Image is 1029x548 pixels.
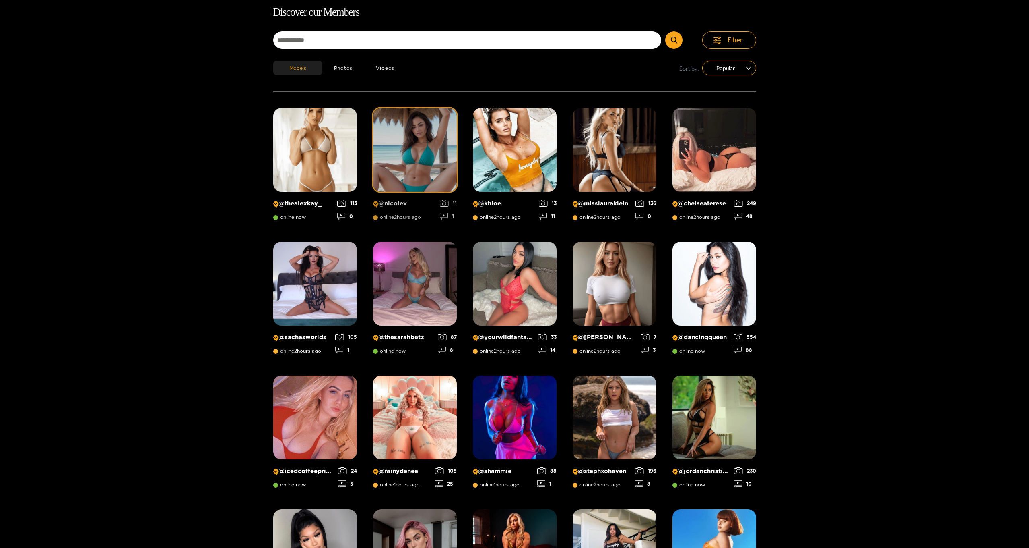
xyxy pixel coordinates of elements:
[734,213,756,220] div: 48
[573,376,656,459] img: Creator Profile Image: stephxohaven
[373,376,457,459] img: Creator Profile Image: rainydenee
[728,35,743,45] span: Filter
[672,467,730,475] p: @ jordanchristine_15
[473,200,535,208] p: @ khloe
[573,242,656,359] a: Creator Profile Image: michelle@[PERSON_NAME]online2hours ago73
[672,242,756,326] img: Creator Profile Image: dancingqueen
[672,242,756,359] a: Creator Profile Image: dancingqueen@dancingqueenonline now55488
[641,347,656,353] div: 3
[538,334,557,340] div: 33
[435,480,457,487] div: 25
[537,467,557,474] div: 88
[672,214,720,220] span: online 2 hours ago
[322,61,365,75] button: Photos
[364,61,406,75] button: Videos
[273,376,357,459] img: Creator Profile Image: icedcoffeeprincess
[573,482,621,488] span: online 2 hours ago
[273,348,321,354] span: online 2 hours ago
[273,4,756,21] h1: Discover our Members
[337,200,357,207] div: 113
[734,200,756,207] div: 249
[641,334,656,340] div: 7
[373,108,457,226] a: Creator Profile Image: nicolev@nicolevonline2hours ago111
[734,334,756,340] div: 554
[635,213,656,220] div: 0
[702,61,756,75] div: sort
[573,376,656,493] a: Creator Profile Image: stephxohaven@stephxohavenonline2hours ago1968
[338,480,357,487] div: 5
[473,467,533,475] p: @ shammie
[440,200,457,207] div: 11
[373,376,457,493] a: Creator Profile Image: rainydenee@rainydeneeonline1hours ago10525
[635,480,656,487] div: 8
[573,108,656,192] img: Creator Profile Image: misslauraklein
[337,213,357,220] div: 0
[273,214,306,220] span: online now
[539,200,557,207] div: 13
[702,31,756,49] button: Filter
[473,334,534,341] p: @ yourwildfantasyy69
[335,347,357,353] div: 1
[573,242,656,326] img: Creator Profile Image: michelle
[734,480,756,487] div: 10
[473,108,557,192] img: Creator Profile Image: khloe
[573,348,621,354] span: online 2 hours ago
[573,467,631,475] p: @ stephxohaven
[373,482,420,488] span: online 1 hours ago
[734,467,756,474] div: 230
[573,334,637,341] p: @ [PERSON_NAME]
[273,108,357,192] img: Creator Profile Image: thealexkay_
[473,242,557,326] img: Creator Profile Image: yourwildfantasyy69
[273,61,322,75] button: Models
[440,213,457,220] div: 1
[538,347,557,353] div: 14
[672,376,756,459] img: Creator Profile Image: jordanchristine_15
[273,200,333,208] p: @ thealexkay_
[672,376,756,493] a: Creator Profile Image: jordanchristine_15@jordanchristine_15online now23010
[273,108,357,226] a: Creator Profile Image: thealexkay_@thealexkay_online now1130
[473,214,521,220] span: online 2 hours ago
[273,467,334,475] p: @ icedcoffeeprincess
[672,108,756,192] img: Creator Profile Image: chelseaterese
[373,108,457,192] img: Creator Profile Image: nicolev
[573,214,621,220] span: online 2 hours ago
[708,62,750,74] span: Popular
[273,242,357,359] a: Creator Profile Image: sachasworlds@sachasworldsonline2hours ago1051
[373,348,406,354] span: online now
[672,482,705,488] span: online now
[373,242,457,359] a: Creator Profile Image: thesarahbetz@thesarahbetzonline now878
[473,108,557,226] a: Creator Profile Image: khloe@khloeonline2hours ago1311
[373,334,434,341] p: @ thesarahbetz
[435,467,457,474] div: 105
[635,200,656,207] div: 136
[672,334,730,341] p: @ dancingqueen
[373,467,431,475] p: @ rainydenee
[573,108,656,226] a: Creator Profile Image: misslauraklein@misslaurakleinonline2hours ago1360
[473,242,557,359] a: Creator Profile Image: yourwildfantasyy69@yourwildfantasyy69online2hours ago3314
[438,347,457,353] div: 8
[273,334,331,341] p: @ sachasworlds
[635,467,656,474] div: 196
[672,108,756,226] a: Creator Profile Image: chelseaterese@chelseatereseonline2hours ago24948
[665,31,683,49] button: Submit Search
[438,334,457,340] div: 87
[679,64,699,73] span: Sort by:
[338,467,357,474] div: 24
[537,480,557,487] div: 1
[373,200,436,208] p: @ nicolev
[273,482,306,488] span: online now
[473,376,557,493] a: Creator Profile Image: shammie@shammieonline1hours ago881
[672,348,705,354] span: online now
[473,348,521,354] span: online 2 hours ago
[539,213,557,220] div: 11
[373,242,457,326] img: Creator Profile Image: thesarahbetz
[373,214,421,220] span: online 2 hours ago
[273,376,357,493] a: Creator Profile Image: icedcoffeeprincess@icedcoffeeprincessonline now245
[335,334,357,340] div: 105
[473,376,557,459] img: Creator Profile Image: shammie
[734,347,756,353] div: 88
[573,200,631,208] p: @ misslauraklein
[473,482,520,488] span: online 1 hours ago
[672,200,730,208] p: @ chelseaterese
[273,242,357,326] img: Creator Profile Image: sachasworlds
